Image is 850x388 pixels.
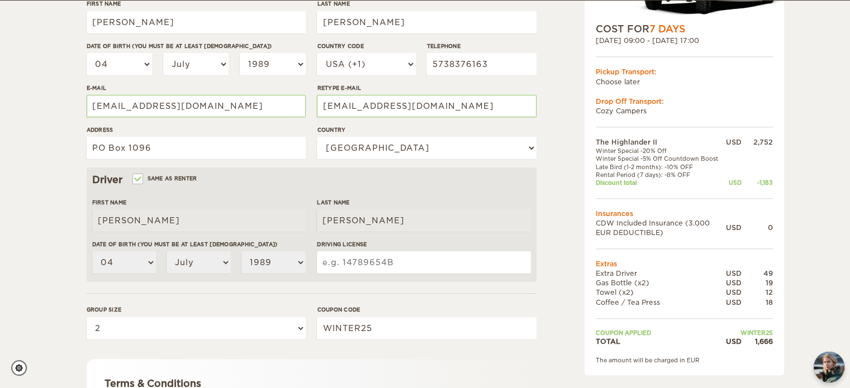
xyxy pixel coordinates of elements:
div: 49 [742,269,773,278]
label: Group size [87,305,306,314]
div: 2,752 [742,137,773,147]
input: e.g. example@example.com [317,95,536,117]
label: Country [317,126,536,134]
td: TOTAL [596,337,726,346]
label: E-mail [87,84,306,92]
div: USD [726,337,742,346]
div: 0 [742,223,773,232]
input: e.g. example@example.com [87,95,306,117]
td: Towel (x2) [596,288,726,298]
a: Cookie settings [11,360,34,376]
div: 19 [742,278,773,288]
label: Coupon code [317,305,536,314]
label: Same as renter [134,173,197,184]
label: Country Code [317,42,415,50]
td: Coffee / Tea Press [596,298,726,307]
td: Gas Bottle (x2) [596,278,726,288]
div: -1,183 [742,179,773,186]
td: Choose later [596,77,773,87]
td: WINTER25 [726,329,773,337]
td: Coupon applied [596,329,726,337]
div: [DATE] 09:00 - [DATE] 17:00 [596,36,773,45]
label: First Name [92,198,306,207]
td: Discount total [596,179,726,186]
span: 7 Days [649,23,685,35]
label: Date of birth (You must be at least [DEMOGRAPHIC_DATA]) [92,240,306,248]
div: COST FOR [596,22,773,36]
input: e.g. William [87,11,306,33]
input: e.g. William [92,209,306,232]
div: USD [726,223,742,232]
td: Winter Special -5% Off Countdown Boost [596,155,726,163]
td: Extras [596,259,773,269]
input: Same as renter [134,176,141,184]
td: CDW Included Insurance (3.000 EUR DEDUCTIBLE) [596,218,726,237]
label: Address [87,126,306,134]
div: The amount will be charged in EUR [596,356,773,364]
label: Telephone [426,42,536,50]
div: 18 [742,298,773,307]
td: Cozy Campers [596,106,773,116]
div: Driver [92,173,531,186]
label: Last Name [317,198,530,207]
div: USD [726,278,742,288]
td: Insurances [596,209,773,218]
td: Extra Driver [596,269,726,278]
label: Retype E-mail [317,84,536,92]
td: Late Bird (1-2 months): -10% OFF [596,163,726,171]
input: e.g. Smith [317,209,530,232]
input: e.g. 14789654B [317,251,530,274]
div: USD [726,298,742,307]
div: Drop Off Transport: [596,97,773,106]
div: USD [726,137,742,147]
td: Winter Special -20% Off [596,147,726,155]
input: e.g. 1 234 567 890 [426,53,536,75]
label: Date of birth (You must be at least [DEMOGRAPHIC_DATA]) [87,42,306,50]
div: USD [726,269,742,278]
div: Pickup Transport: [596,68,773,77]
div: 1,666 [742,337,773,346]
img: Freyja at Cozy Campers [814,352,844,382]
button: chat-button [814,352,844,382]
input: e.g. Street, City, Zip Code [87,137,306,159]
div: 12 [742,288,773,298]
div: USD [726,288,742,298]
td: Rental Period (7 days): -8% OFF [596,171,726,179]
div: USD [726,179,742,186]
input: e.g. Smith [317,11,536,33]
label: Driving License [317,240,530,248]
td: The Highlander II [596,137,726,147]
